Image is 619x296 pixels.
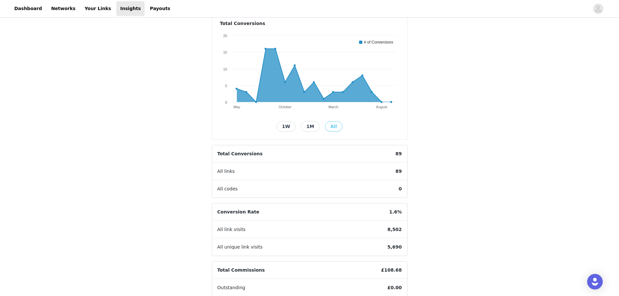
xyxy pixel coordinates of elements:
[390,145,407,162] span: 89
[212,145,268,162] span: Total Conversions
[212,180,243,198] span: All codes
[364,40,393,45] text: # of Conversions
[587,274,603,290] div: Open Intercom Messenger
[376,105,387,109] text: August
[595,4,601,14] div: avatar
[47,1,79,16] a: Networks
[393,180,407,198] span: 0
[325,121,342,132] button: All
[376,262,407,279] span: £108.68
[223,50,227,54] text: 15
[212,163,240,180] span: All links
[212,203,264,221] span: Conversion Rate
[212,238,268,256] span: All unique link visits
[220,20,399,27] h4: Total Conversions
[225,84,227,88] text: 5
[301,121,320,132] button: 1M
[225,100,227,104] text: 0
[390,163,407,180] span: 89
[278,105,291,109] text: October
[277,121,296,132] button: 1W
[233,105,240,109] text: May
[223,67,227,71] text: 10
[382,238,407,256] span: 5,690
[382,221,407,238] span: 8,502
[116,1,145,16] a: Insights
[81,1,115,16] a: Your Links
[212,221,251,238] span: All link visits
[10,1,46,16] a: Dashboard
[328,105,338,109] text: March
[384,203,407,221] span: 1.6%
[146,1,174,16] a: Payouts
[212,262,270,279] span: Total Commissions
[223,34,227,38] text: 20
